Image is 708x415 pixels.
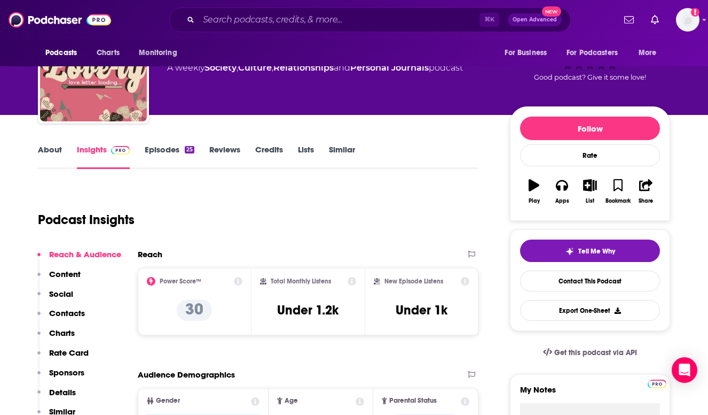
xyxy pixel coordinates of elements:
button: Details [37,387,76,407]
button: Play [520,172,548,211]
span: For Business [505,45,547,60]
button: Social [37,289,73,309]
button: Content [37,269,81,289]
span: Open Advanced [513,17,557,22]
span: Charts [97,45,120,60]
div: Apps [555,198,569,204]
span: Good podcast? Give it some love! [534,73,646,81]
a: Contact This Podcast [520,271,660,291]
span: ⌘ K [479,13,499,27]
span: Get this podcast via API [554,348,637,357]
span: Logged in as alignPR [676,8,699,32]
a: Pro website [648,378,666,388]
button: open menu [497,43,560,63]
img: Podchaser Pro [111,146,130,155]
div: Share [639,198,653,204]
span: New [542,6,561,17]
button: open menu [560,43,633,63]
button: Apps [548,172,576,211]
a: Charts [90,43,126,63]
div: A weekly podcast [167,62,463,74]
a: Episodes25 [145,144,194,169]
button: tell me why sparkleTell Me Why [520,240,660,262]
div: Play [529,198,540,204]
button: Bookmark [604,172,632,211]
span: More [639,45,657,60]
span: , [272,63,273,73]
button: Show profile menu [676,8,699,32]
p: Details [49,387,76,397]
p: Sponsors [49,367,84,378]
button: open menu [38,43,91,63]
img: Podchaser - Follow, Share and Rate Podcasts [9,10,111,30]
h3: Under 1.2k [277,302,339,318]
button: Contacts [37,308,85,328]
div: Rate [520,144,660,166]
div: Search podcasts, credits, & more... [169,7,571,32]
button: Export One-Sheet [520,300,660,321]
a: Reviews [209,144,240,169]
div: Bookmark [605,198,631,204]
a: Society [204,63,237,73]
h2: Reach [138,249,162,259]
button: Follow [520,117,660,140]
a: About [38,144,62,169]
h2: New Episode Listens [384,278,443,285]
button: Open AdvancedNew [508,13,562,26]
p: Reach & Audience [49,249,121,259]
span: For Podcasters [567,45,618,60]
img: User Profile [676,8,699,32]
button: Sponsors [37,367,84,387]
span: Tell Me Why [578,247,615,256]
img: Love-ly: Exploring Modern Relationships [40,14,147,121]
h2: Audience Demographics [138,370,235,380]
h2: Total Monthly Listens [271,278,331,285]
button: Rate Card [37,348,89,367]
p: Rate Card [49,348,89,358]
button: open menu [131,43,191,63]
p: Contacts [49,308,85,318]
h3: Under 1k [396,302,447,318]
span: and [334,63,350,73]
a: Show notifications dropdown [620,11,638,29]
a: InsightsPodchaser Pro [77,144,130,169]
span: Parental Status [389,397,437,404]
a: Personal Journals [350,63,429,73]
span: Podcasts [45,45,77,60]
a: Culture [238,63,272,73]
button: Reach & Audience [37,249,121,269]
a: Relationships [273,63,334,73]
a: Similar [329,144,355,169]
a: Show notifications dropdown [647,11,663,29]
span: Gender [156,397,180,404]
label: My Notes [520,385,660,403]
svg: Add a profile image [691,8,699,17]
div: 25 [185,146,194,153]
img: Podchaser Pro [648,380,666,388]
input: Search podcasts, credits, & more... [199,11,479,28]
p: Content [49,269,81,279]
button: Charts [37,328,75,348]
h1: Podcast Insights [38,212,135,228]
span: Monitoring [139,45,177,60]
button: List [576,172,604,211]
span: , [237,63,238,73]
p: Social [49,289,73,299]
a: Lists [298,144,314,169]
a: Credits [255,144,283,169]
a: Get this podcast via API [534,340,646,366]
button: Share [632,172,660,211]
h2: Power Score™ [160,278,201,285]
div: Open Intercom Messenger [672,357,697,383]
div: List [586,198,594,204]
p: Charts [49,328,75,338]
img: tell me why sparkle [565,247,574,256]
button: open menu [631,43,670,63]
p: 30 [177,299,212,321]
span: Age [285,397,298,404]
